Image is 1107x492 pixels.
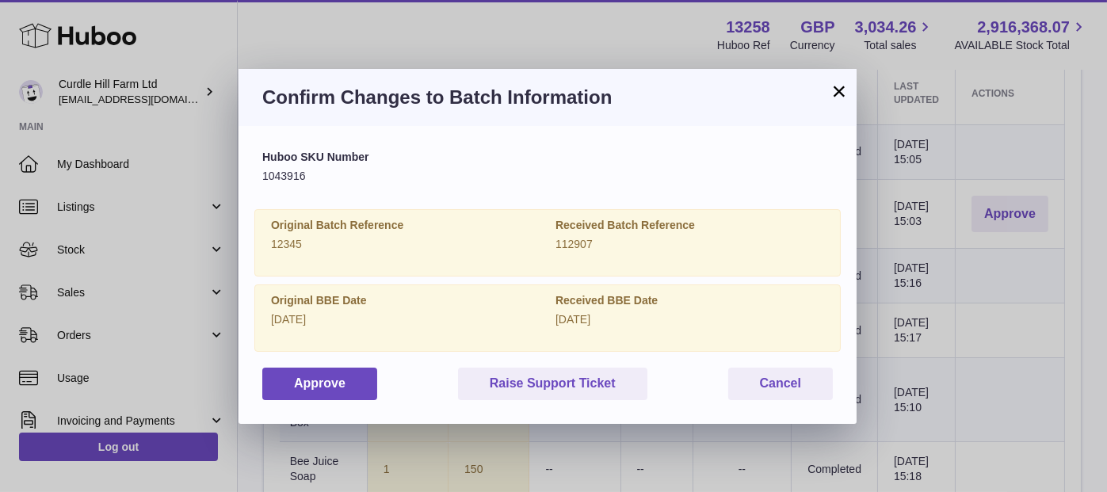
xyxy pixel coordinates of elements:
[262,368,377,400] button: Approve
[271,293,540,308] label: Original BBE Date
[262,85,833,110] h3: Confirm Changes to Batch Information
[271,218,540,233] label: Original Batch Reference
[555,218,824,233] label: Received Batch Reference
[271,312,540,327] p: [DATE]
[555,293,824,308] label: Received BBE Date
[555,312,824,327] p: [DATE]
[262,150,833,184] div: 1043916
[271,237,540,252] p: 12345
[728,368,833,400] button: Cancel
[458,368,647,400] button: Raise Support Ticket
[262,150,833,165] label: Huboo SKU Number
[830,82,849,101] button: ×
[555,237,824,252] p: 112907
